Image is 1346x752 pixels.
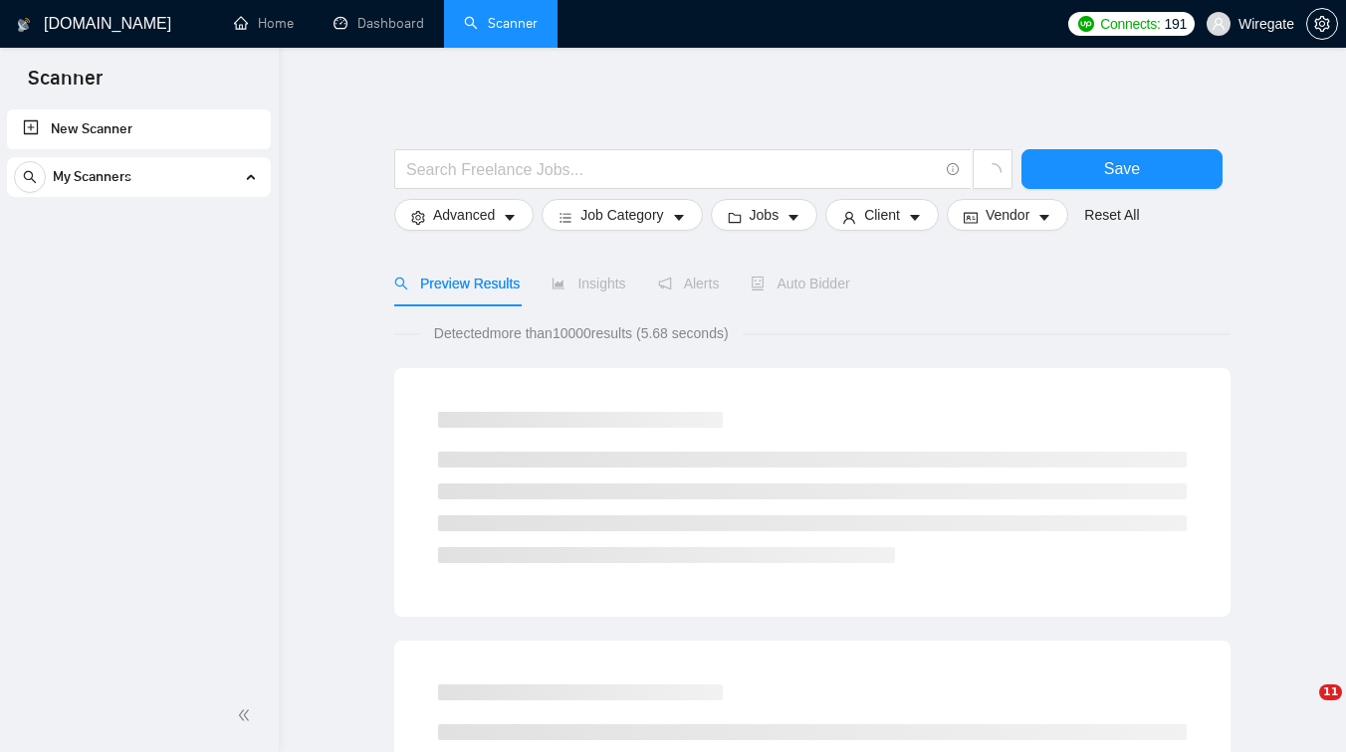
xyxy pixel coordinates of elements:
span: Preview Results [394,276,520,291]
span: setting [1307,16,1337,32]
li: New Scanner [7,109,271,149]
button: userClientcaret-down [825,199,939,231]
span: Detected more than 10000 results (5.68 seconds) [420,322,743,344]
li: My Scanners [7,157,271,205]
button: idcardVendorcaret-down [947,199,1068,231]
span: setting [411,210,425,225]
button: barsJob Categorycaret-down [542,199,702,231]
iframe: To enrich screen reader interactions, please activate Accessibility in Grammarly extension settings [1278,684,1326,732]
span: Scanner [12,64,118,105]
span: Connects: [1100,13,1160,35]
span: user [1212,17,1226,31]
span: 191 [1165,13,1187,35]
span: Client [864,204,900,226]
span: robot [751,277,765,290]
span: Job Category [580,204,663,226]
button: Save [1021,149,1223,189]
span: area-chart [552,277,565,290]
span: caret-down [908,210,922,225]
span: info-circle [947,163,960,176]
button: setting [1306,8,1338,40]
span: caret-down [1037,210,1051,225]
span: caret-down [503,210,517,225]
span: folder [728,210,742,225]
span: Insights [552,276,625,291]
span: notification [658,277,672,290]
span: Jobs [750,204,780,226]
span: My Scanners [53,157,131,197]
span: Auto Bidder [751,276,849,291]
a: dashboardDashboard [334,15,424,32]
img: logo [17,9,31,41]
span: double-left [237,705,257,725]
span: caret-down [786,210,800,225]
span: user [842,210,856,225]
span: loading [984,163,1002,181]
span: 11 [1319,684,1342,700]
button: settingAdvancedcaret-down [394,199,534,231]
img: upwork-logo.png [1078,16,1094,32]
button: folderJobscaret-down [711,199,818,231]
input: Search Freelance Jobs... [406,157,938,182]
span: Save [1104,156,1140,181]
span: Advanced [433,204,495,226]
button: search [14,161,46,193]
a: setting [1306,16,1338,32]
a: searchScanner [464,15,538,32]
span: idcard [964,210,978,225]
a: New Scanner [23,109,255,149]
span: bars [559,210,572,225]
a: homeHome [234,15,294,32]
span: search [15,170,45,184]
span: Vendor [986,204,1029,226]
span: search [394,277,408,290]
span: Alerts [658,276,720,291]
a: Reset All [1084,204,1139,226]
span: caret-down [672,210,686,225]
